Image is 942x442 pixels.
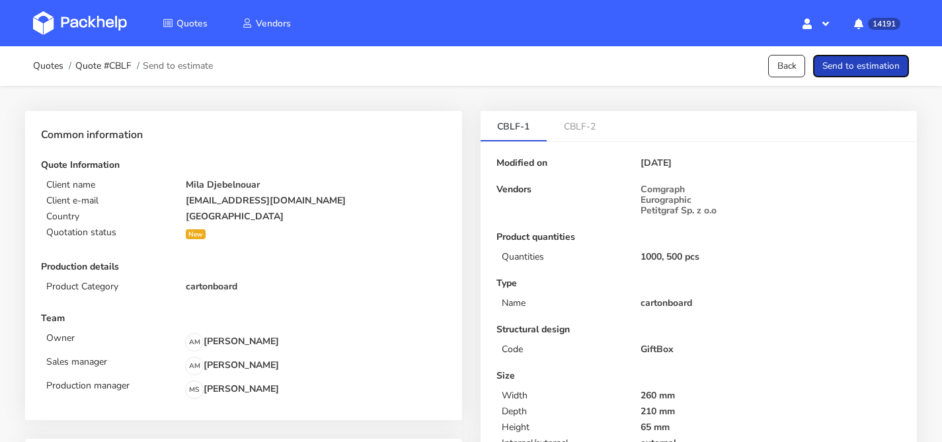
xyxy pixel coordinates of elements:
[33,53,213,79] nav: breadcrumb
[502,422,625,433] p: Height
[41,262,446,272] p: Production details
[41,313,446,324] p: Team
[186,357,203,375] span: AM
[186,334,203,351] span: AM
[641,298,901,309] p: cartonboard
[186,196,446,206] p: [EMAIL_ADDRESS][DOMAIN_NAME]
[641,406,901,417] p: 210 mm
[496,232,902,242] p: Product quantities
[33,11,127,35] img: Dashboard
[641,252,901,262] p: 1000, 500 pcs
[844,11,909,35] button: 14191
[46,357,178,367] p: Sales manager
[502,406,625,417] p: Depth
[46,281,170,292] p: Product Category
[186,281,446,292] p: cartonboard
[186,229,206,239] div: New
[481,111,547,140] a: CBLF-1
[641,158,672,168] p: [DATE]
[186,211,446,222] p: [GEOGRAPHIC_DATA]
[46,227,170,238] p: Quotation status
[641,195,717,205] span: Eurographic
[186,180,446,190] p: Mila Djebelnouar
[547,111,613,140] a: CBLF-2
[147,11,223,35] a: Quotes
[185,381,279,399] p: [PERSON_NAME]
[177,17,208,30] span: Quotes
[496,371,902,381] p: Size
[496,324,902,335] p: Structural design
[641,205,717,216] span: Petitgraf Sp. z o.o
[502,298,625,309] p: Name
[641,422,901,433] p: 65 mm
[46,333,178,344] p: Owner
[46,196,170,206] p: Client e-mail
[502,390,625,401] p: Width
[502,344,625,355] p: Code
[33,61,63,71] a: Quotes
[641,390,901,401] p: 260 mm
[46,180,170,190] p: Client name
[496,278,902,289] p: Type
[502,252,625,262] p: Quantities
[226,11,307,35] a: Vendors
[813,55,909,78] button: Send to estimation
[143,61,213,71] span: Send to estimate
[185,357,279,375] p: [PERSON_NAME]
[75,61,132,71] a: Quote #CBLF
[256,17,291,30] span: Vendors
[41,160,446,170] p: Quote Information
[41,127,446,144] p: Common information
[868,18,900,30] span: 14191
[496,158,635,168] p: Modified on
[186,381,203,398] span: MS
[641,344,901,355] p: GiftBox
[185,333,279,351] p: [PERSON_NAME]
[641,184,717,195] span: Comgraph
[46,211,170,222] p: Country
[496,184,635,195] p: Vendors
[768,55,806,78] a: Back
[46,381,178,391] p: Production manager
